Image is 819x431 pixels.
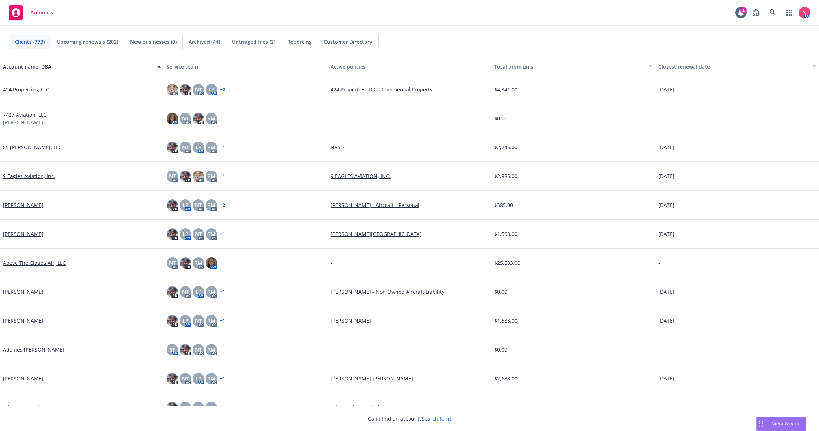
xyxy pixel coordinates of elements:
[494,317,517,324] span: $1,583.00
[208,86,215,93] span: LP
[328,58,491,75] button: Active policies
[324,38,372,46] span: Customer Directory
[195,375,202,382] span: LP
[658,288,674,296] span: [DATE]
[658,375,674,382] span: [DATE]
[3,86,49,93] a: 424 Properties, LLC
[193,113,204,124] img: photo
[30,10,53,16] span: Accounts
[180,171,191,182] img: photo
[494,86,517,93] span: $4,341.00
[207,375,215,382] span: RM
[182,143,189,151] span: NT
[220,145,225,150] a: + 1
[494,259,520,267] span: $25,683.00
[757,417,766,431] div: Drag to move
[3,404,63,411] a: Advanced Analytical, Inc.
[658,115,660,122] span: -
[655,58,819,75] button: Closest renewal date
[331,172,488,180] a: 9 EAGLES AVIATION, INC.
[220,376,225,381] a: + 1
[331,201,488,209] a: [PERSON_NAME] - Aircraft - Personal
[331,317,488,324] a: [PERSON_NAME]
[220,290,225,294] a: + 1
[331,230,488,238] a: [PERSON_NAME][GEOGRAPHIC_DATA]
[658,172,674,180] span: [DATE]
[658,63,808,70] div: Closest renewal date
[195,317,202,324] span: NT
[182,404,189,411] span: NT
[3,63,153,70] div: Account name, DBA
[207,201,215,209] span: RM
[207,404,215,411] span: RM
[15,38,45,46] span: Clients (773)
[207,230,215,238] span: RM
[3,172,55,180] a: 9 Eagles Aviation, Inc.
[182,115,189,122] span: NT
[494,201,513,209] span: $385.00
[167,402,178,413] img: photo
[169,259,176,267] span: NT
[195,404,202,411] span: LP
[494,115,507,122] span: $0.00
[207,143,215,151] span: RM
[331,259,332,267] span: -
[3,201,43,209] a: [PERSON_NAME]
[331,143,488,151] a: N85JS
[180,344,191,355] img: photo
[331,115,332,122] span: -
[167,142,178,153] img: photo
[658,317,674,324] span: [DATE]
[766,5,780,20] a: Search
[331,288,488,296] a: [PERSON_NAME] - Non Owned Aircraft Liability
[167,84,178,95] img: photo
[494,375,517,382] span: $2,688.00
[740,7,747,13] div: 1
[658,230,674,238] span: [DATE]
[207,115,215,122] span: RM
[206,257,217,269] img: photo
[167,373,178,384] img: photo
[130,38,177,46] span: New businesses (0)
[182,201,189,209] span: LP
[331,375,488,382] a: [PERSON_NAME] [PERSON_NAME]
[164,58,327,75] button: Service team
[3,346,64,353] a: Adonies [PERSON_NAME]
[169,346,175,353] span: ST
[3,288,43,296] a: [PERSON_NAME]
[658,346,660,353] span: -
[167,286,178,298] img: photo
[749,5,763,20] a: Report a Bug
[169,172,176,180] span: NT
[368,415,451,422] span: Can't find an account?
[782,5,797,20] a: Switch app
[658,404,674,411] span: [DATE]
[3,259,66,267] a: Above The Clouds Air, LLC
[195,86,202,93] span: NT
[756,417,806,431] button: Nova Assist
[494,63,644,70] div: Total premiums
[220,405,225,410] a: + 1
[195,346,202,353] span: NT
[189,38,220,46] span: Archived (44)
[220,232,225,236] a: + 1
[180,84,191,95] img: photo
[207,346,215,353] span: RM
[57,38,118,46] span: Upcoming renewals (202)
[182,288,189,296] span: NT
[195,230,202,238] span: NT
[193,171,204,182] img: photo
[494,346,507,353] span: $0.00
[220,174,225,178] a: + 1
[207,317,215,324] span: RM
[494,172,517,180] span: $2,885.00
[182,375,189,382] span: NT
[494,143,517,151] span: $2,245.00
[422,415,451,422] a: Search for it
[287,38,312,46] span: Reporting
[494,288,507,296] span: $0.00
[658,143,674,151] span: [DATE]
